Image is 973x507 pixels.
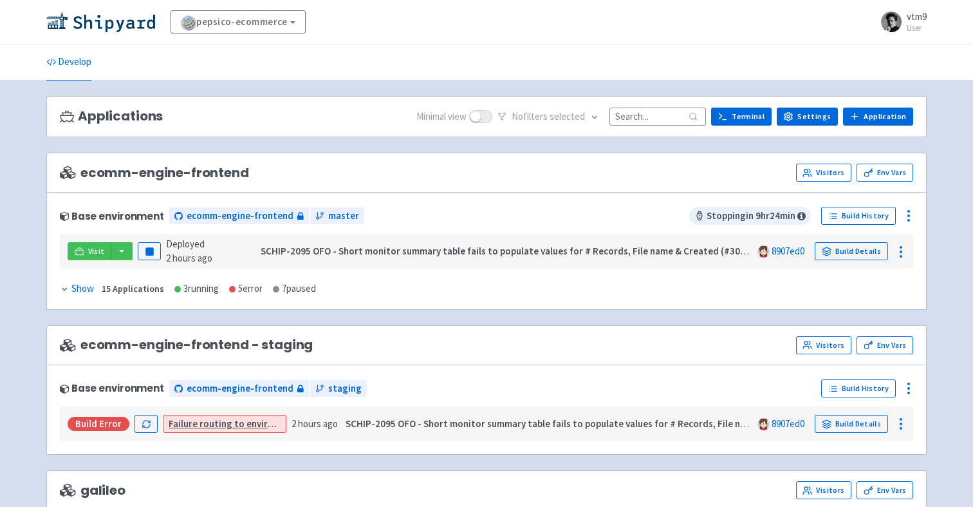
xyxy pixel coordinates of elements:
span: No filter s [512,110,585,124]
a: pepsico-ecommerce [171,10,306,33]
div: 5 error [229,282,263,296]
a: Visitors [796,164,851,182]
img: Shipyard logo [46,12,155,32]
a: Env Vars [857,481,913,499]
time: 2 hours ago [292,417,338,430]
div: Base environment [60,383,164,394]
span: vtm9 [907,10,927,23]
span: galileo [60,483,125,498]
a: Env Vars [857,336,913,354]
time: 2 hours ago [166,252,212,264]
strong: SCHIP-2095 OFO - Short monitor summary table fails to populate values for # Records, File name & ... [261,245,754,257]
a: Build Details [815,242,888,260]
div: 7 paused [273,282,316,296]
h3: Applications [60,109,163,124]
a: Visit [68,242,111,260]
a: Application [843,108,913,126]
a: Visitors [796,336,851,354]
span: ecomm-engine-frontend [187,209,293,224]
div: Build Error [68,417,129,431]
span: ecomm-engine-frontend [187,381,293,396]
span: Deployed [166,238,212,265]
a: staging [310,380,367,397]
span: Visit [88,246,105,256]
span: selected [550,110,585,122]
input: Search... [609,108,706,125]
div: Base environment [60,211,164,222]
span: master [328,209,359,224]
a: Terminal [711,108,772,126]
a: 8907ed0 [772,417,804,430]
a: Visitors [796,481,851,499]
button: Show [60,282,91,296]
a: Build History [821,207,896,225]
small: User [907,24,927,32]
div: Show [60,282,94,296]
span: Stopping in 9 hr 24 min [689,207,811,225]
span: Minimal view [416,110,467,124]
a: vtm9 User [873,12,927,32]
a: Settings [777,108,838,126]
a: Env Vars [857,164,913,182]
a: master [310,207,364,225]
a: Develop [46,44,91,81]
a: 8907ed0 [772,245,804,257]
div: 15 Applications [102,282,164,296]
strong: SCHIP-2095 OFO - Short monitor summary table fails to populate values for # Records, File name & ... [346,417,839,430]
a: Build Details [815,415,888,433]
button: Pause [138,242,161,260]
a: ecomm-engine-frontend [169,207,309,225]
a: Build History [821,379,896,397]
span: ecomm-engine-frontend [60,166,249,180]
span: ecomm-engine-frontend - staging [60,338,313,352]
span: staging [328,381,362,396]
a: ecomm-engine-frontend [169,380,309,397]
div: 3 running [174,282,219,296]
a: Failure routing to environment [169,417,301,430]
